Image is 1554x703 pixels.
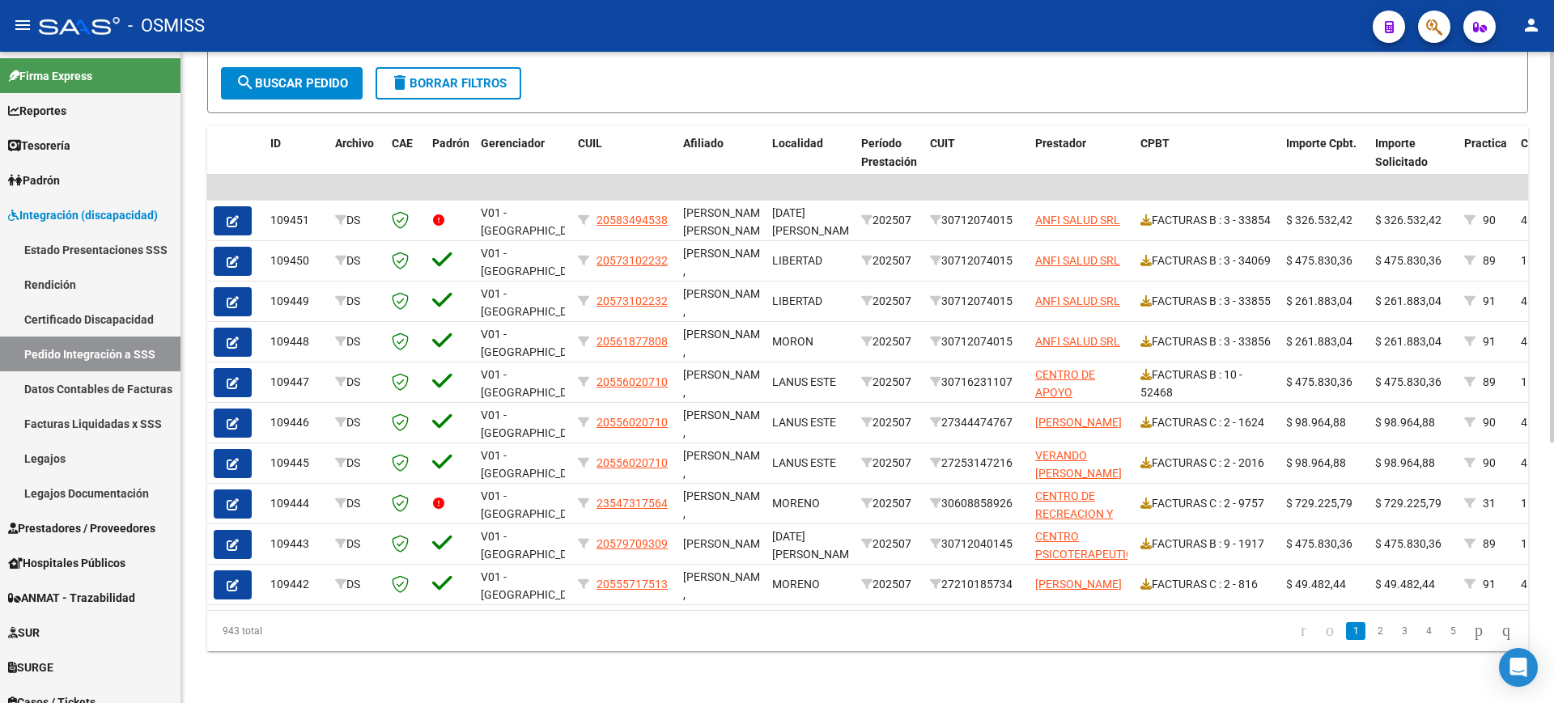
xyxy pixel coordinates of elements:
[1443,622,1463,640] a: 5
[1416,617,1441,645] li: page 4
[1375,416,1435,429] span: $ 98.964,88
[1286,254,1352,267] span: $ 475.830,36
[1286,294,1352,307] span: $ 261.883,04
[128,8,205,44] span: - OSMISS
[426,126,474,197] datatable-header-cell: Padrón
[683,368,770,400] span: [PERSON_NAME] ,
[1375,214,1441,227] span: $ 326.532,42
[236,73,255,92] mat-icon: search
[13,15,32,35] mat-icon: menu
[1280,126,1369,197] datatable-header-cell: Importe Cpbt.
[683,287,770,319] span: [PERSON_NAME] ,
[861,292,917,311] div: 202507
[335,413,379,432] div: DS
[270,211,322,230] div: 109451
[683,247,770,278] span: [PERSON_NAME] ,
[1035,416,1122,429] span: [PERSON_NAME]
[1521,456,1527,469] span: 4
[930,211,1022,230] div: 30712074015
[861,332,917,351] div: 202507
[1286,456,1346,469] span: $ 98.964,88
[1521,416,1527,429] span: 4
[1286,375,1352,388] span: $ 475.830,36
[683,537,772,550] span: [PERSON_NAME],
[270,535,322,553] div: 109443
[481,570,590,602] span: V01 - [GEOGRAPHIC_DATA]
[1483,456,1496,469] span: 90
[8,206,158,224] span: Integración (discapacidad)
[8,519,155,537] span: Prestadores / Proveedores
[1483,254,1496,267] span: 89
[930,494,1022,513] div: 30608858926
[1521,254,1527,267] span: 1
[1458,126,1514,197] datatable-header-cell: Practica
[1521,497,1527,510] span: 1
[1140,332,1273,351] div: FACTURAS B : 3 - 33856
[1375,375,1441,388] span: $ 475.830,36
[930,575,1022,594] div: 27210185734
[390,76,507,91] span: Borrar Filtros
[390,73,410,92] mat-icon: delete
[861,494,917,513] div: 202507
[571,126,677,197] datatable-header-cell: CUIL
[335,575,379,594] div: DS
[772,578,820,591] span: MORENO
[236,76,348,91] span: Buscar Pedido
[597,375,668,388] span: 20556020710
[221,67,363,100] button: Buscar Pedido
[597,335,668,348] span: 20561877808
[930,252,1022,270] div: 30712074015
[861,211,917,230] div: 202507
[8,659,53,676] span: SURGE
[8,624,40,642] span: SUR
[1286,214,1352,227] span: $ 326.532,42
[1483,294,1496,307] span: 91
[1035,530,1144,598] span: CENTRO PSICOTERAPEUTICO [GEOGRAPHIC_DATA] S.A
[1395,622,1414,640] a: 3
[1035,214,1120,227] span: ANFI SALUD SRL
[677,126,766,197] datatable-header-cell: Afiliado
[1483,416,1496,429] span: 90
[930,535,1022,553] div: 30712040145
[861,413,917,432] div: 202507
[772,530,859,561] span: [DATE][PERSON_NAME]
[1467,622,1490,640] a: go to next page
[1035,137,1086,150] span: Prestador
[597,416,668,429] span: 20556020710
[481,247,590,278] span: V01 - [GEOGRAPHIC_DATA]
[270,137,281,150] span: ID
[1035,335,1120,348] span: ANFI SALUD SRL
[772,335,813,348] span: MORON
[597,497,668,510] span: 23547317564
[335,494,379,513] div: DS
[930,137,955,150] span: CUIT
[8,554,125,572] span: Hospitales Públicos
[930,292,1022,311] div: 30712074015
[270,332,322,351] div: 109448
[270,413,322,432] div: 109446
[1521,537,1527,550] span: 1
[597,214,668,227] span: 20583494538
[329,126,385,197] datatable-header-cell: Archivo
[481,449,590,481] span: V01 - [GEOGRAPHIC_DATA]
[1522,15,1541,35] mat-icon: person
[8,102,66,120] span: Reportes
[1483,537,1496,550] span: 89
[335,292,379,311] div: DS
[1286,537,1352,550] span: $ 475.830,36
[861,252,917,270] div: 202507
[207,611,469,651] div: 943 total
[335,535,379,553] div: DS
[597,254,668,267] span: 20573102232
[1286,137,1357,150] span: Importe Cpbt.
[1140,137,1170,150] span: CPBT
[1286,416,1346,429] span: $ 98.964,88
[1134,126,1280,197] datatable-header-cell: CPBT
[1392,617,1416,645] li: page 3
[1495,622,1518,640] a: go to last page
[264,126,329,197] datatable-header-cell: ID
[1375,456,1435,469] span: $ 98.964,88
[1029,126,1134,197] datatable-header-cell: Prestador
[1375,578,1435,591] span: $ 49.482,44
[1368,617,1392,645] li: page 2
